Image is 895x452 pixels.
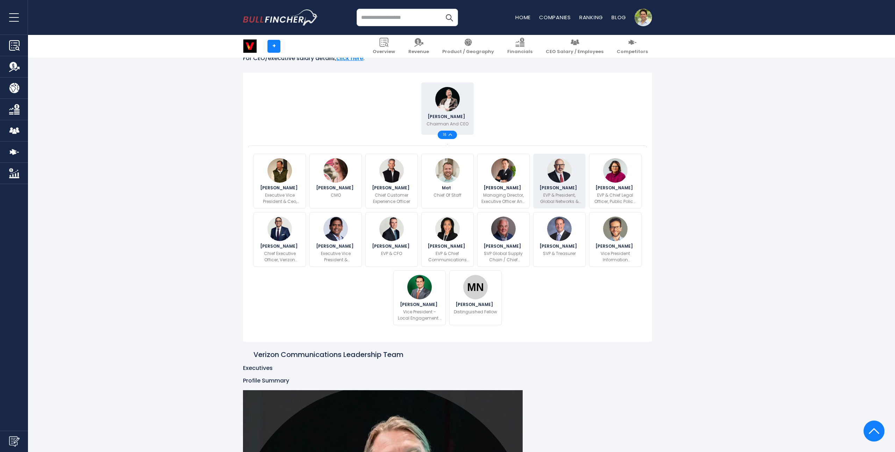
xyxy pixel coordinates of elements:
a: Sampath Sowmyanarayan [PERSON_NAME] Chief Executive Officer, Verizon Consumer [253,212,306,267]
a: Product / Geography [438,35,498,58]
span: [PERSON_NAME] [539,244,579,248]
p: Executive Vice President & Ceo, Verizon Business [258,192,301,205]
img: Kyle Malady [267,158,292,183]
img: Mario Acosta-Velez [407,275,432,299]
a: click here [336,54,363,62]
p: EVP & Chief Communications Officer [426,250,469,263]
h2: Verizon Communications Leadership Team [253,350,403,359]
span: [PERSON_NAME] [260,244,300,248]
a: Mark Schuermann [PERSON_NAME] SVP & Treasurer [533,212,586,267]
a: Mario Acosta-Velez [PERSON_NAME] Vice President - Local Engagement / Corporate Social Responsibil... [393,270,446,325]
span: Competitors [617,49,648,55]
a: Ranking [579,14,603,21]
button: Search [441,9,458,26]
p: Chairman And CEO [427,121,468,127]
p: Vice President - Local Engagement / Corporate Social Responsibility / Public Policy -[GEOGRAPHIC_... [397,309,442,321]
img: bullfincher logo [243,9,318,25]
a: Vandana Venkatesh [PERSON_NAME] EVP & Chief Legal Officer, Public Policy, Responsible Business, L... [589,154,642,209]
a: Blog [611,14,626,21]
a: Financials [503,35,537,58]
p: Executives [243,365,652,372]
p: Chief Executive Officer, Verizon Consumer [258,250,301,263]
a: Tony Skiadas [PERSON_NAME] EVP & CFO [365,212,418,267]
img: James Gowen [491,217,516,241]
a: Companies [539,14,571,21]
p: Executive Vice President & President, Verizon Global Services [314,250,357,263]
span: [PERSON_NAME] [316,244,356,248]
span: [PERSON_NAME] [595,186,635,190]
img: Shankar Arumugavelu [323,217,348,241]
a: Shankar Arumugavelu [PERSON_NAME] Executive Vice President & President, Verizon Global Services [309,212,362,267]
span: Mat [442,186,453,190]
span: [PERSON_NAME] [428,115,467,119]
img: Mason Ng [463,275,488,299]
span: [PERSON_NAME] [539,186,579,190]
a: Ryuta Yamazaki [PERSON_NAME] Managing Director, Executive Officer And President, [GEOGRAPHIC_DATA] [477,154,530,209]
a: Kyle Malady [PERSON_NAME] Executive Vice President & Ceo, Verizon Business [253,154,306,209]
p: Vice President Information Technology [594,250,637,263]
img: Sampath Sowmyanarayan [267,217,292,241]
p: SVP Global Supply Chain / Chief Sustainability Officer [482,250,525,263]
span: 16 [443,133,449,137]
img: Stacy Sharpe [435,217,460,241]
a: Leslie Berland [PERSON_NAME] CMO [309,154,362,209]
span: [PERSON_NAME] [595,244,635,248]
p: EVP & CFO [381,250,402,257]
a: Stacy Sharpe [PERSON_NAME] EVP & Chief Communications Officer [421,212,474,267]
img: Tony Skiadas [379,217,404,241]
img: Mat [435,158,460,183]
a: + [267,40,280,53]
p: Chief Of Staff [434,192,461,198]
img: VZ logo [243,39,257,53]
a: Revenue [404,35,433,58]
span: [PERSON_NAME] [456,302,495,307]
a: Hans Vestberg [PERSON_NAME] Chairman And CEO 16 [421,82,474,135]
a: CEO Salary / Employees [542,35,608,58]
span: [PERSON_NAME] [372,244,411,248]
span: [PERSON_NAME] [316,186,356,190]
p: For CEO/executive salary details, . [243,55,652,62]
img: Stephen G. [603,217,628,241]
p: EVP & President, Global Networks & Technology [538,192,581,205]
a: Home [515,14,531,21]
span: [PERSON_NAME] [260,186,300,190]
span: Revenue [408,49,429,55]
a: Go to homepage [243,9,318,25]
span: Overview [373,49,395,55]
p: Chief Customer Experience Officer [370,192,413,205]
span: Product / Geography [442,49,494,55]
img: Ryuta Yamazaki [491,158,516,183]
a: Stephen G. [PERSON_NAME] Vice President Information Technology [589,212,642,267]
a: Overview [368,35,399,58]
img: Hans Vestberg [435,87,460,111]
p: CMO [331,192,341,198]
span: [PERSON_NAME] [400,302,439,307]
p: SVP & Treasurer [543,250,576,257]
p: Profile Summary [243,377,652,385]
p: Distinguished Fellow [454,309,497,315]
img: Mark Schuermann [547,217,572,241]
a: Competitors [613,35,652,58]
span: [PERSON_NAME] [428,244,467,248]
a: Mat Mat Chief Of Staff [421,154,474,209]
span: [PERSON_NAME] [484,186,523,190]
a: Brian Higgins [PERSON_NAME] Chief Customer Experience Officer [365,154,418,209]
span: [PERSON_NAME] [372,186,411,190]
img: Vandana Venkatesh [603,158,628,183]
img: Brian Higgins [379,158,404,183]
img: Joe Russo [547,158,572,183]
p: EVP & Chief Legal Officer, Public Policy, Responsible Business, Legal & Security [594,192,637,205]
span: CEO Salary / Employees [546,49,603,55]
a: Mason Ng [PERSON_NAME] Distinguished Fellow [449,270,502,325]
span: [PERSON_NAME] [484,244,523,248]
a: Joe Russo [PERSON_NAME] EVP & President, Global Networks & Technology [533,154,586,209]
span: Financials [507,49,532,55]
a: James Gowen [PERSON_NAME] SVP Global Supply Chain / Chief Sustainability Officer [477,212,530,267]
img: Leslie Berland [323,158,348,183]
p: Managing Director, Executive Officer And President, [GEOGRAPHIC_DATA] [481,192,526,205]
